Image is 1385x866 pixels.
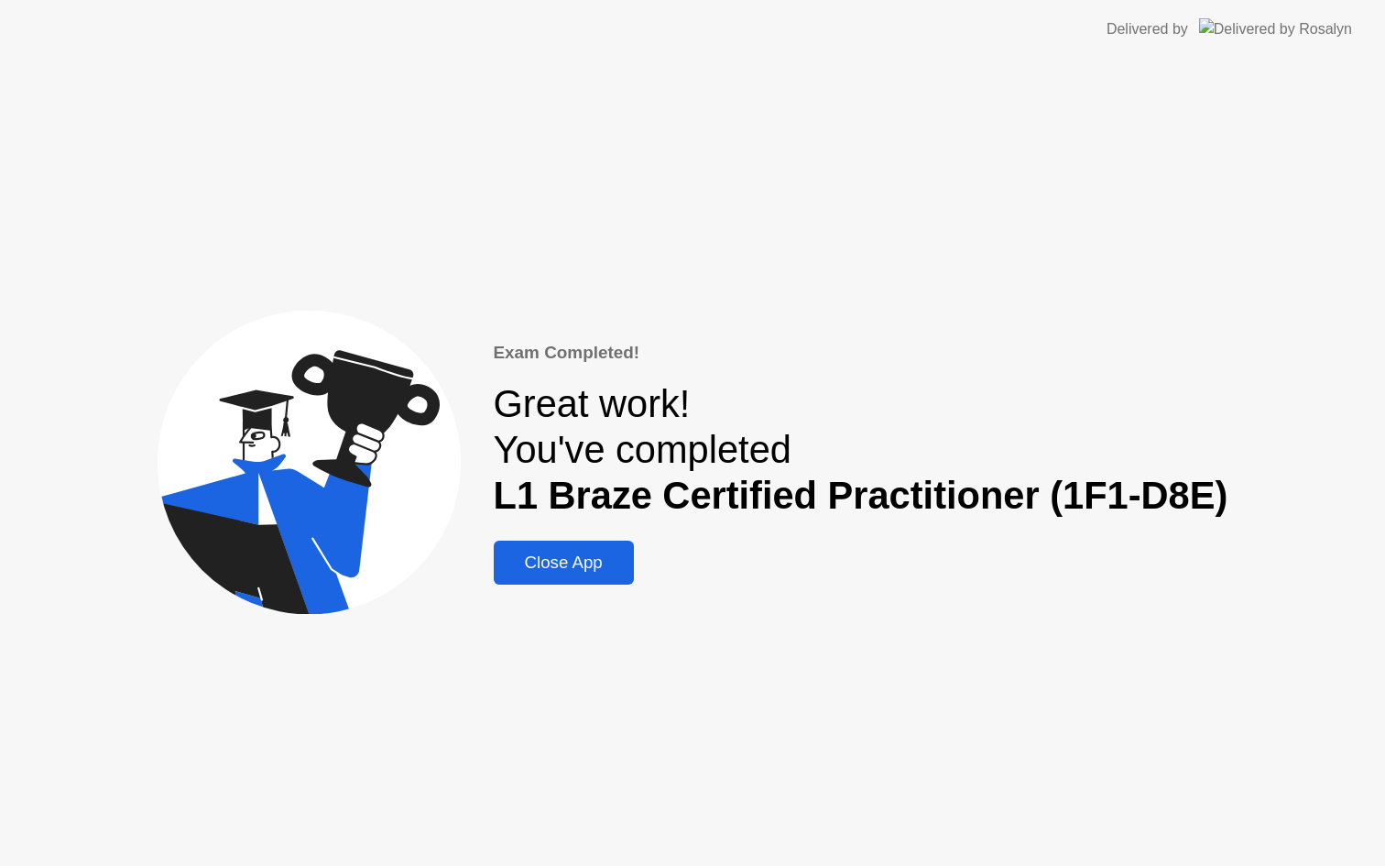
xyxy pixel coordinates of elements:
[494,474,1228,517] b: L1 Braze Certified Practitioner (1F1-D8E)
[494,340,1228,366] div: Exam Completed!
[494,541,634,585] button: Close App
[1199,18,1352,39] img: Delivered by Rosalyn
[494,381,1228,519] div: Great work! You've completed
[1107,18,1188,40] div: Delivered by
[499,553,628,573] div: Close App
